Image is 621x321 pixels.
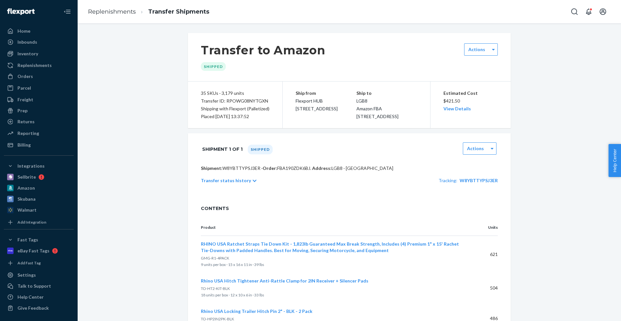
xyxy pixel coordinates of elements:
[4,94,74,105] a: Freight
[4,71,74,82] a: Orders
[471,285,498,291] p: 504
[4,270,74,280] a: Settings
[443,89,498,113] div: $421.50
[17,260,41,266] div: Add Fast Tag
[4,128,74,138] a: Reporting
[7,8,35,15] img: Flexport logo
[312,165,332,171] span: Address:
[17,185,35,191] div: Amazon
[4,60,74,71] a: Replenishments
[263,165,311,171] span: Order:
[17,96,33,103] div: Freight
[201,165,498,172] p: W8YBTTYPSJ3ER · LGB8 · [GEOGRAPHIC_DATA]
[277,165,311,171] span: FBA190ZDK6BJ .
[4,37,74,47] a: Inbounds
[460,178,498,183] a: W8YBTTYPSJ3ER
[201,225,460,230] p: Product
[201,241,460,254] button: RHINO USA Ratchet Straps Tie Down Kit - 1,823lb Guaranteed Max Break Strength, Includes (4) Premi...
[596,5,609,18] button: Open account menu
[201,256,229,260] span: GMG-R1-4PACK
[4,83,74,93] a: Parcel
[201,261,460,268] p: 9 units per box · 15 x 16 x 11 in · 39 lbs
[356,98,398,119] span: LGB8 Amazon FBA [STREET_ADDRESS]
[467,145,484,152] label: Actions
[4,161,74,171] button: Integrations
[17,73,33,80] div: Orders
[296,89,356,97] p: Ship from
[201,278,368,283] span: Rhino USA Hitch Tightener Anti-Rattle Clamp for 2IN Receiver + Silencer Pads
[471,251,498,258] p: 621
[17,107,27,114] div: Prep
[443,106,471,111] a: View Details
[201,241,459,253] span: RHINO USA Ratchet Straps Tie Down Kit - 1,823lb Guaranteed Max Break Strength, Includes (4) Premi...
[201,97,269,105] div: Transfer ID: RPOWG08NYTGXN
[201,89,269,97] div: 35 SKUs · 3,179 units
[201,113,269,120] div: Placed [DATE] 13:37:52
[4,218,74,227] a: Add Integration
[4,259,74,267] a: Add Fast Tag
[17,28,30,34] div: Home
[17,219,46,225] div: Add Integration
[4,194,74,204] a: Skubana
[4,292,74,302] a: Help Center
[568,5,581,18] button: Open Search Box
[4,116,74,127] a: Returns
[17,142,31,148] div: Billing
[248,145,273,154] div: Shipped
[201,177,251,184] p: Transfer status history
[201,278,368,284] button: Rhino USA Hitch Tightener Anti-Rattle Clamp for 2IN Receiver + Silencer Pads
[202,142,243,156] h1: Shipment 1 of 1
[4,303,74,313] button: Give Feedback
[148,8,209,15] a: Transfer Shipments
[201,105,269,113] p: Shipping with Flexport (Palletized)
[356,89,417,97] p: Ship to
[4,105,74,116] a: Prep
[17,294,44,300] div: Help Center
[17,130,39,137] div: Reporting
[17,248,49,254] div: eBay Fast Tags
[17,174,36,180] div: Sellbrite
[17,85,31,91] div: Parcel
[4,172,74,182] a: Sellbrite
[4,246,74,256] a: eBay Fast Tags
[201,292,460,298] p: 18 units per box · 12 x 10 x 6 in · 33 lbs
[4,235,74,245] button: Fast Tags
[579,302,615,318] iframe: Opens a widget where you can chat to one of our agents
[61,5,74,18] button: Close Navigation
[201,43,325,57] h1: Transfer to Amazon
[88,8,136,15] a: Replenishments
[4,281,74,291] button: Talk to Support
[582,5,595,18] button: Open notifications
[17,118,35,125] div: Returns
[296,98,338,111] span: Flexport HUB [STREET_ADDRESS]
[17,196,36,202] div: Skubana
[17,237,38,243] div: Fast Tags
[17,305,49,311] div: Give Feedback
[443,89,498,97] p: Estimated Cost
[201,62,226,71] div: Shipped
[4,49,74,59] a: Inventory
[608,144,621,177] button: Help Center
[17,283,51,289] div: Talk to Support
[17,50,38,57] div: Inventory
[4,183,74,193] a: Amazon
[17,163,45,169] div: Integrations
[471,225,498,230] p: Units
[17,62,52,69] div: Replenishments
[4,26,74,36] a: Home
[468,46,485,53] label: Actions
[201,286,230,291] span: TO-HT2-KIT-BLK
[17,207,37,213] div: Walmart
[201,165,223,171] span: Shipment:
[201,308,312,315] button: Rhino USA Locking Trailer Hitch Pin 2" - BLK - 2 Pack
[201,205,498,212] span: CONTENTS
[4,205,74,215] a: Walmart
[439,178,457,183] span: Tracking:
[83,2,214,21] ol: breadcrumbs
[4,140,74,150] a: Billing
[17,39,37,45] div: Inbounds
[17,272,36,278] div: Settings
